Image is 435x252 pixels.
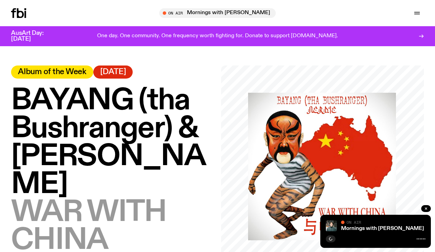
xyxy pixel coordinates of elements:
[11,85,205,200] span: BAYANG (tha Bushranger) & [PERSON_NAME]
[18,68,86,76] span: Album of the Week
[159,8,276,18] button: On AirMornings with [PERSON_NAME]
[97,33,338,39] p: One day. One community. One frequency worth fighting for. Donate to support [DOMAIN_NAME].
[11,30,55,42] h3: AusArt Day: [DATE]
[341,226,424,231] a: Mornings with [PERSON_NAME]
[347,220,361,224] span: On Air
[326,220,337,231] img: Radio presenter Ben Hansen sits in front of a wall of photos and an fbi radio sign. Film photo. B...
[100,68,126,76] span: [DATE]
